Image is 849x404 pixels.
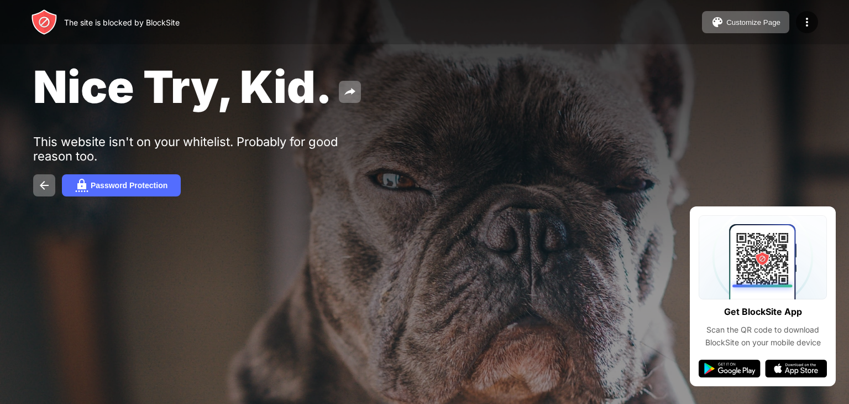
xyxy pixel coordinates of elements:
button: Password Protection [62,174,181,196]
div: Get BlockSite App [724,304,802,320]
img: back.svg [38,179,51,192]
div: Customize Page [726,18,780,27]
div: The site is blocked by BlockSite [64,18,180,27]
img: app-store.svg [765,360,827,377]
img: google-play.svg [699,360,761,377]
img: share.svg [343,85,357,99]
div: This website isn't on your whitelist. Probably for good reason too. [33,134,375,163]
img: pallet.svg [711,15,724,29]
img: header-logo.svg [31,9,57,35]
img: qrcode.svg [699,215,827,299]
img: password.svg [75,179,88,192]
button: Customize Page [702,11,789,33]
span: Nice Try, Kid. [33,60,332,113]
div: Scan the QR code to download BlockSite on your mobile device [699,324,827,349]
div: Password Protection [91,181,167,190]
img: menu-icon.svg [800,15,814,29]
